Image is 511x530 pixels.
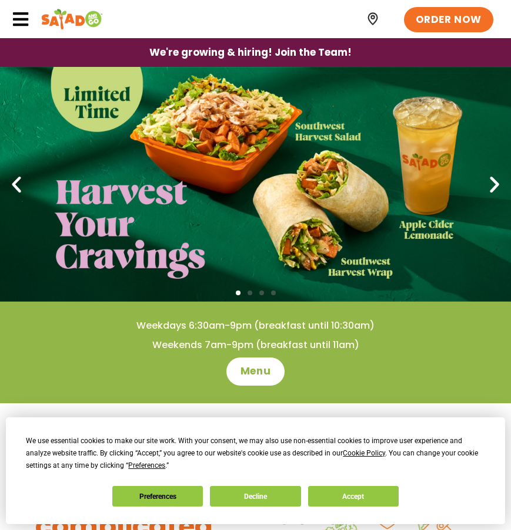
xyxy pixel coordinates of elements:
[6,174,27,195] div: Previous slide
[271,291,276,295] span: Go to slide 4
[226,357,285,386] a: Menu
[308,486,399,507] button: Accept
[149,48,352,58] span: We're growing & hiring! Join the Team!
[343,449,385,457] span: Cookie Policy
[24,339,487,352] h4: Weekends 7am-9pm (breakfast until 11am)
[132,39,369,66] a: We're growing & hiring! Join the Team!
[484,174,505,195] div: Next slide
[26,435,485,472] div: We use essential cookies to make our site work. With your consent, we may also use non-essential ...
[112,486,203,507] button: Preferences
[6,417,505,524] div: Cookie Consent Prompt
[41,8,103,31] img: Header logo
[236,291,241,295] span: Go to slide 1
[248,291,252,295] span: Go to slide 2
[241,364,270,379] span: Menu
[128,461,165,470] span: Preferences
[24,319,487,332] h4: Weekdays 6:30am-9pm (breakfast until 10:30am)
[404,7,493,33] a: ORDER NOW
[259,291,264,295] span: Go to slide 3
[210,486,300,507] button: Decline
[416,13,482,27] span: ORDER NOW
